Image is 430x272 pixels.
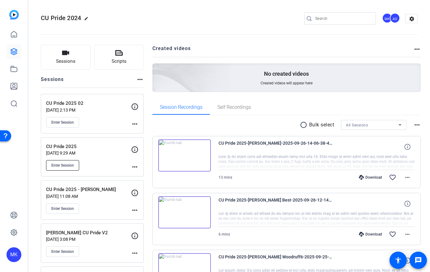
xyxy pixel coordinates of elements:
[131,120,138,128] mat-icon: more_horiz
[9,10,19,19] img: blue-gradient.svg
[56,58,75,65] span: Sessions
[51,120,74,125] span: Enter Session
[46,229,131,236] p: [PERSON_NAME] CU Pride V2
[46,108,131,113] p: [DATE] 2:13 PM
[41,14,81,22] span: CU Pride 2024
[131,206,138,214] mat-icon: more_horiz
[390,13,400,23] div: AS
[219,175,232,180] span: 13 mins
[94,45,144,70] button: Scripts
[389,231,396,238] mat-icon: favorite_border
[46,143,131,150] p: CU Pride 2025
[315,15,371,22] input: Search
[404,231,411,238] mat-icon: more_horiz
[46,246,79,257] button: Enter Session
[356,175,385,180] div: Download
[84,16,92,24] mat-icon: edit
[389,174,396,181] mat-icon: favorite_border
[382,13,392,23] div: MK
[160,105,202,110] span: Session Recordings
[217,105,251,110] span: Self Recordings
[83,2,231,136] img: Creted videos background
[309,121,334,129] p: Bulk select
[51,206,74,211] span: Enter Session
[158,196,211,228] img: thumb-nail
[46,194,131,199] p: [DATE] 11:08 AM
[413,121,421,129] mat-icon: more_horiz
[136,76,144,83] mat-icon: more_horiz
[415,257,422,264] mat-icon: message
[219,139,333,154] span: CU Pride 2025-[PERSON_NAME]-2025-09-26-14-06-38-421-0
[41,45,91,70] button: Sessions
[6,247,21,262] div: MK
[112,58,126,65] span: Scripts
[51,163,74,168] span: Enter Session
[46,100,131,107] p: CU Pride 2025 02
[41,76,64,87] h2: Sessions
[356,232,385,237] div: Download
[346,123,368,127] span: All Sessions
[158,139,211,172] img: thumb-nail
[264,70,309,78] p: No created videos
[46,237,131,242] p: [DATE] 3:08 PM
[46,151,131,155] p: [DATE] 9:29 AM
[382,13,393,24] ngx-avatar: Michael Keenan
[219,232,230,236] span: 6 mins
[46,203,79,214] button: Enter Session
[219,196,333,211] span: CU Pride 2025-[PERSON_NAME] Best-2025-09-26-12-14-32-258-0
[46,160,79,171] button: Enter Session
[131,249,138,257] mat-icon: more_horiz
[46,186,131,193] p: CU Pride 2025 - [PERSON_NAME]
[406,14,418,23] mat-icon: settings
[300,121,309,129] mat-icon: radio_button_unchecked
[390,13,401,24] ngx-avatar: Ami Scheidler
[46,117,79,128] button: Enter Session
[413,45,421,53] mat-icon: more_horiz
[131,163,138,171] mat-icon: more_horiz
[404,174,411,181] mat-icon: more_horiz
[261,81,313,86] span: Created videos will appear here
[51,249,74,254] span: Enter Session
[219,253,333,268] span: CU Pride 2025-[PERSON_NAME] Woodruff6-2025-09-25-14-28-59-332-0
[152,45,414,57] h2: Created videos
[394,257,402,264] mat-icon: accessibility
